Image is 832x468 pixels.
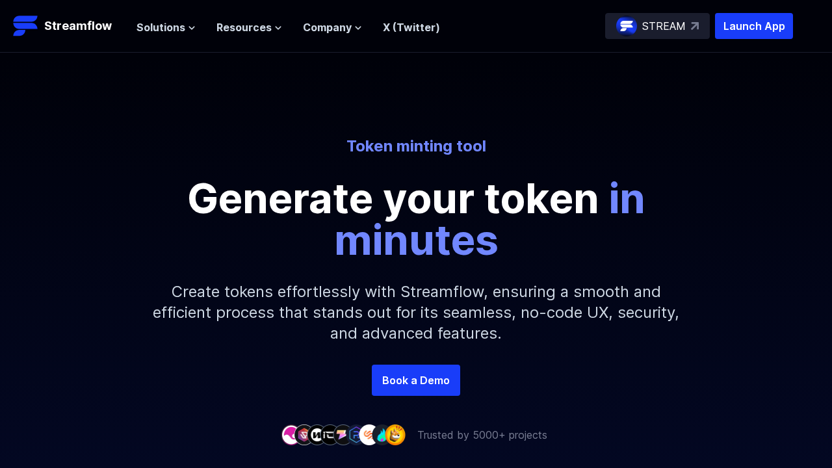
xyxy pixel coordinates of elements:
a: Streamflow [13,13,123,39]
a: Book a Demo [372,365,460,396]
button: Launch App [715,13,793,39]
p: Create tokens effortlessly with Streamflow, ensuring a smooth and efficient process that stands o... [136,261,695,365]
img: company-1 [281,424,302,445]
span: Solutions [136,19,185,35]
img: company-4 [320,424,341,445]
img: company-3 [307,424,328,445]
p: STREAM [642,18,686,34]
img: company-6 [346,424,367,445]
p: Token minting tool [56,136,776,157]
button: Solutions [136,19,196,35]
span: Resources [216,19,272,35]
span: Company [303,19,352,35]
button: Resources [216,19,282,35]
a: X (Twitter) [383,21,440,34]
span: in minutes [334,173,645,265]
p: Trusted by 5000+ projects [417,427,547,443]
p: Generate your token [123,177,708,261]
img: company-9 [385,424,406,445]
img: company-7 [359,424,380,445]
p: Streamflow [44,17,112,35]
img: company-2 [294,424,315,445]
a: STREAM [605,13,710,39]
img: top-right-arrow.svg [691,22,699,30]
img: streamflow-logo-circle.png [616,16,637,36]
img: company-8 [372,424,393,445]
img: Streamflow Logo [13,13,39,39]
img: company-5 [333,424,354,445]
button: Company [303,19,362,35]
